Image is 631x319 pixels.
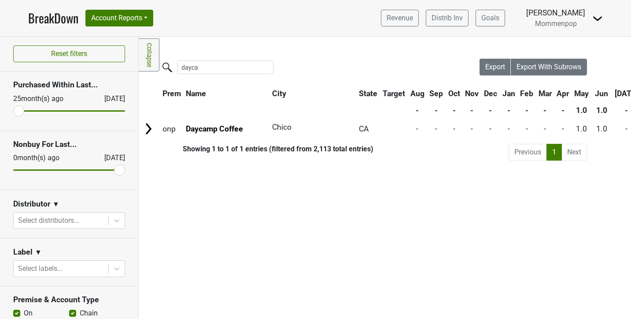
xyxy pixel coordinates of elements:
a: Goals [476,10,505,26]
a: 1 [546,144,562,161]
span: Export With Subrows [517,63,581,71]
th: - [536,102,554,118]
h3: Purchased Within Last... [13,80,125,90]
img: Arrow right [142,122,155,135]
th: Mar: activate to sort column ascending [536,86,554,101]
span: - [526,124,528,133]
span: Chico [272,123,292,131]
span: 1.0 [576,124,587,133]
th: - [427,102,445,118]
span: Name [186,89,206,98]
th: Nov: activate to sort column ascending [463,86,481,101]
th: - [518,102,535,118]
h3: Nonbuy For Last... [13,140,125,149]
th: - [555,102,572,118]
th: - [446,102,462,118]
span: - [562,124,564,133]
th: State: activate to sort column ascending [357,86,380,101]
h3: Premise & Account Type [13,295,125,304]
div: [DATE] [96,94,125,104]
td: onp [160,119,183,138]
label: On [24,308,33,319]
label: Chain [80,308,98,319]
img: Dropdown Menu [592,13,603,24]
th: Sep: activate to sort column ascending [427,86,445,101]
th: Oct: activate to sort column ascending [446,86,462,101]
button: Export With Subrows [511,59,587,75]
th: Prem: activate to sort column ascending [160,86,183,101]
th: 1.0 [592,102,612,118]
span: Prem [162,89,181,98]
div: 25 month(s) ago [13,94,83,104]
span: - [625,124,627,133]
th: Apr: activate to sort column ascending [555,86,572,101]
span: - [508,124,510,133]
span: - [416,124,418,133]
span: Export [485,63,505,71]
span: Target [383,89,405,98]
span: - [471,124,473,133]
th: Aug: activate to sort column ascending [408,86,427,101]
th: Feb: activate to sort column ascending [518,86,535,101]
th: - [463,102,481,118]
button: Account Reports [85,10,153,26]
th: - [482,102,499,118]
th: 1.0 [572,102,591,118]
div: [DATE] [96,153,125,163]
span: - [489,124,491,133]
a: Revenue [381,10,419,26]
button: Reset filters [13,45,125,62]
th: Jan: activate to sort column ascending [500,86,517,101]
span: ▼ [35,247,42,258]
span: - [453,124,455,133]
th: - [500,102,517,118]
a: Distrib Inv [426,10,469,26]
a: Collapse [139,38,159,71]
button: Export [480,59,511,75]
h3: Label [13,248,33,257]
th: Dec: activate to sort column ascending [482,86,499,101]
th: &nbsp;: activate to sort column ascending [140,86,159,101]
div: 0 month(s) ago [13,153,83,163]
span: Mommenpop [535,19,577,28]
th: - [408,102,427,118]
h3: Distributor [13,199,50,209]
a: BreakDown [28,9,78,27]
a: Daycamp Coffee [186,124,243,133]
div: Showing 1 to 1 of 1 entries (filtered from 2,113 total entries) [139,145,373,153]
th: Target: activate to sort column ascending [380,86,407,101]
span: CA [359,124,369,133]
th: City: activate to sort column ascending [270,86,343,101]
th: May: activate to sort column ascending [572,86,591,101]
span: 1.0 [596,124,607,133]
th: Name: activate to sort column ascending [184,86,269,101]
div: [PERSON_NAME] [526,7,585,19]
th: Jun: activate to sort column ascending [592,86,612,101]
span: ▼ [52,199,59,210]
span: - [544,124,546,133]
span: - [435,124,437,133]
